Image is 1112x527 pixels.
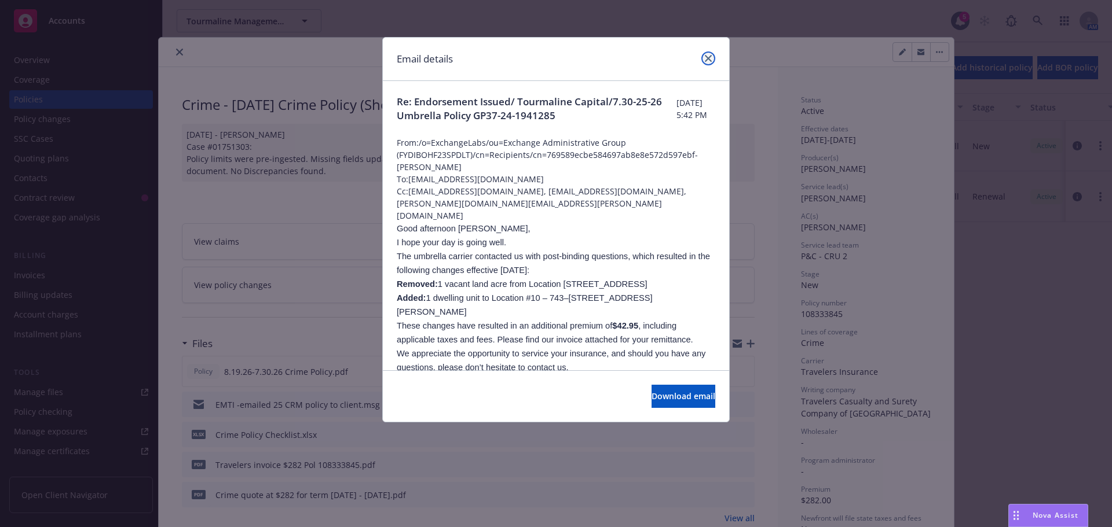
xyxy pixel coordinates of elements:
[1008,504,1088,527] button: Nova Assist
[1033,510,1078,520] span: Nova Assist
[652,390,715,401] span: Download email
[652,385,715,408] button: Download email
[397,349,705,372] span: We appreciate the opportunity to service your insurance, and should you have any questions, pleas...
[1009,504,1023,526] div: Drag to move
